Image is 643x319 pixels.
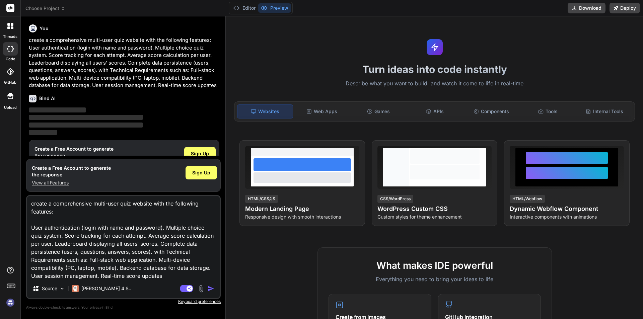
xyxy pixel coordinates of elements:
span: Sign Up [191,150,209,157]
h4: Dynamic Webflow Component [510,204,624,214]
button: Deploy [610,3,640,13]
span: Choose Project [25,5,65,12]
p: View all Features [32,179,111,186]
div: Games [351,104,406,118]
h1: Create a Free Account to generate the response [34,146,114,159]
span: Sign Up [192,169,210,176]
span: ‌ [29,130,57,135]
div: Tools [520,104,576,118]
p: Interactive components with animations [510,214,624,220]
label: code [6,56,15,62]
div: HTML/CSS/JS [245,195,278,203]
span: ‌ [29,115,143,120]
p: Keyboard preferences [26,299,221,304]
span: ‌ [29,123,143,128]
h1: Create a Free Account to generate the response [32,165,111,178]
div: Web Apps [294,104,350,118]
p: Describe what you want to build, and watch it come to life in real-time [230,79,639,88]
h2: What makes IDE powerful [329,258,541,272]
img: icon [208,285,214,292]
h6: Bind AI [39,95,56,102]
span: ‌ [29,107,86,112]
button: Editor [230,3,258,13]
label: Upload [4,105,17,110]
div: Internal Tools [577,104,632,118]
p: Always double-check its answers. Your in Bind [26,304,221,311]
p: Everything you need to bring your ideas to life [329,275,541,283]
img: Claude 4 Sonnet [72,285,79,292]
p: Custom styles for theme enhancement [377,214,492,220]
div: Websites [237,104,293,118]
div: APIs [407,104,462,118]
button: Download [568,3,605,13]
img: attachment [197,285,205,293]
span: privacy [90,305,102,309]
h1: Turn ideas into code instantly [230,63,639,75]
h6: You [40,25,49,32]
img: signin [5,297,16,308]
p: Responsive design with smooth interactions [245,214,359,220]
div: Components [464,104,519,118]
p: [PERSON_NAME] 4 S.. [81,285,131,292]
h4: Modern Landing Page [245,204,359,214]
p: Source [42,285,57,292]
h4: WordPress Custom CSS [377,204,492,214]
button: Preview [258,3,291,13]
p: create a comprehensive multi-user quiz website with the following features: User authentication (... [29,36,219,89]
textarea: create a comprehensive multi-user quiz website with the following features: User authentication (... [27,196,220,279]
label: threads [3,34,17,39]
div: HTML/Webflow [510,195,545,203]
img: Pick Models [59,286,65,292]
label: GitHub [4,80,16,85]
div: CSS/WordPress [377,195,413,203]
